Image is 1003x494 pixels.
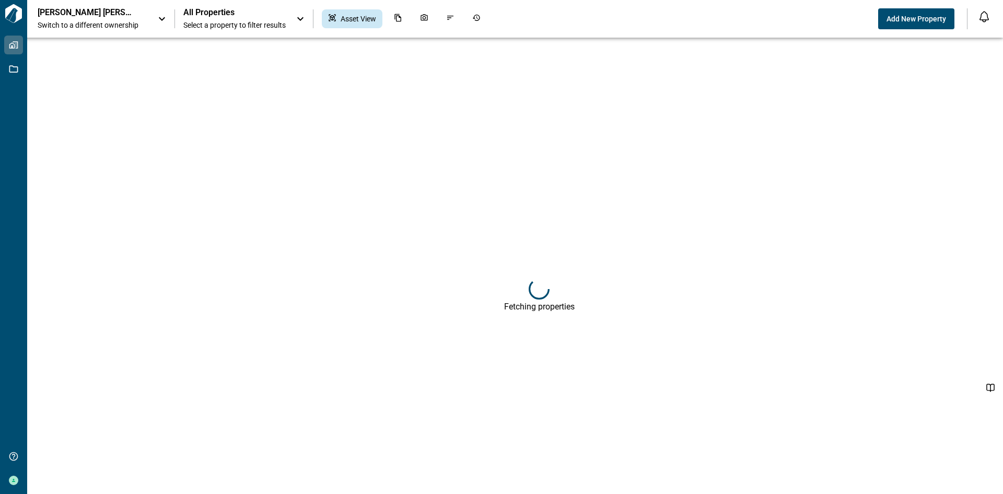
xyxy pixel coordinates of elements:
[976,8,993,25] button: Open notification feed
[504,302,575,312] div: Fetching properties
[878,8,954,29] button: Add New Property
[38,20,147,30] span: Switch to a different ownership
[887,14,946,24] span: Add New Property
[440,9,461,28] div: Issues & Info
[38,7,132,18] p: [PERSON_NAME] [PERSON_NAME]
[341,14,376,24] span: Asset View
[183,7,286,18] span: All Properties
[414,9,435,28] div: Photos
[183,20,286,30] span: Select a property to filter results
[388,9,409,28] div: Documents
[322,9,382,28] div: Asset View
[466,9,487,28] div: Job History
